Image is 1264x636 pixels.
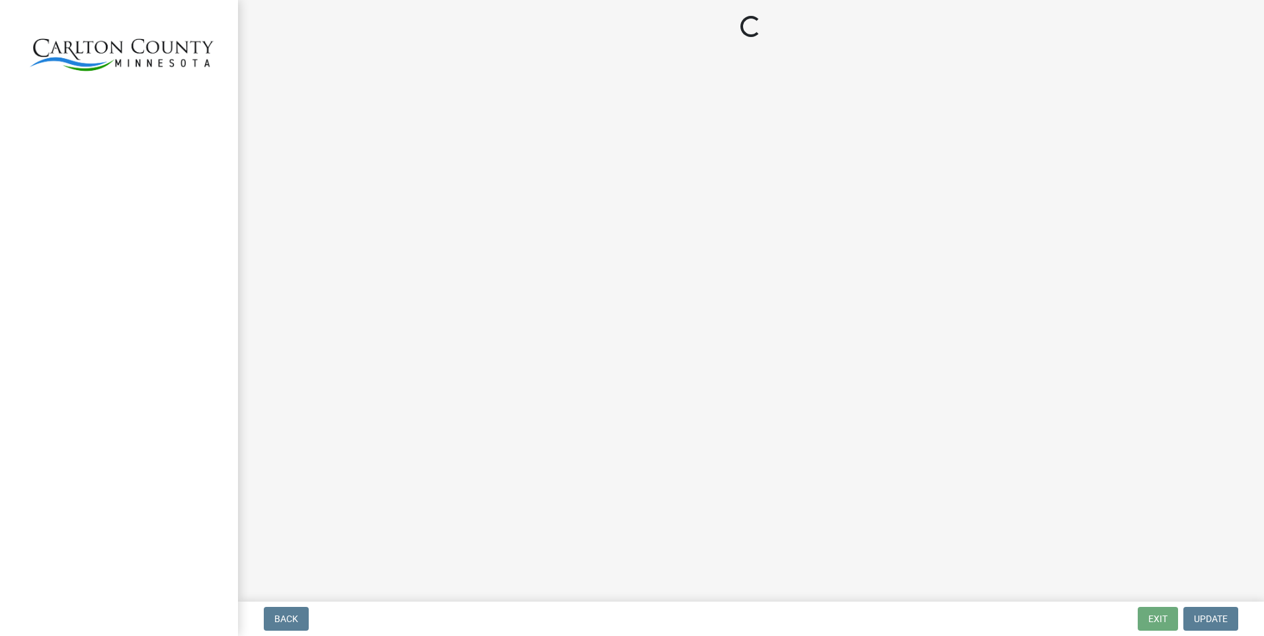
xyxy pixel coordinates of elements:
[264,607,309,631] button: Back
[274,614,298,624] span: Back
[26,14,217,89] img: Carlton County, Minnesota
[1194,614,1228,624] span: Update
[1138,607,1178,631] button: Exit
[1183,607,1238,631] button: Update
